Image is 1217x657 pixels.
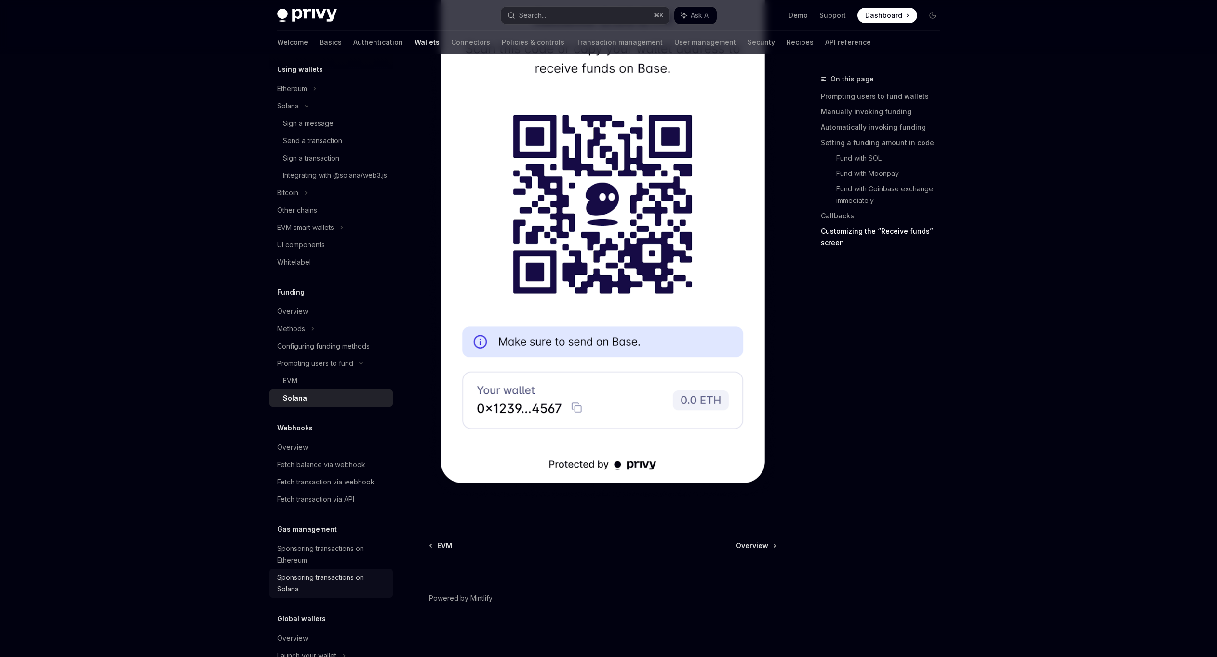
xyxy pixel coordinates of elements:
[748,31,775,54] a: Security
[925,8,940,23] button: Toggle dark mode
[269,389,393,407] a: Solana
[430,541,452,550] a: EVM
[283,375,297,387] div: EVM
[353,31,403,54] a: Authentication
[821,224,948,251] a: Customizing the “Receive funds” screen
[277,239,325,251] div: UI components
[320,31,342,54] a: Basics
[415,31,440,54] a: Wallets
[857,8,917,23] a: Dashboard
[576,31,663,54] a: Transaction management
[269,491,393,508] a: Fetch transaction via API
[674,31,736,54] a: User management
[269,456,393,473] a: Fetch balance via webhook
[269,630,393,647] a: Overview
[821,89,948,104] a: Prompting users to fund wallets
[269,149,393,167] a: Sign a transaction
[736,541,768,550] span: Overview
[269,254,393,271] a: Whitelabel
[277,494,354,505] div: Fetch transaction via API
[277,187,298,199] div: Bitcoin
[277,222,334,233] div: EVM smart wallets
[269,540,393,569] a: Sponsoring transactions on Ethereum
[787,31,814,54] a: Recipes
[277,422,313,434] h5: Webhooks
[865,11,902,20] span: Dashboard
[277,613,326,625] h5: Global wallets
[277,306,308,317] div: Overview
[277,358,353,369] div: Prompting users to fund
[277,83,307,94] div: Ethereum
[269,167,393,184] a: Integrating with @solana/web3.js
[269,115,393,132] a: Sign a message
[821,135,948,150] a: Setting a funding amount in code
[277,204,317,216] div: Other chains
[277,286,305,298] h5: Funding
[451,31,490,54] a: Connectors
[277,632,308,644] div: Overview
[269,337,393,355] a: Configuring funding methods
[269,201,393,219] a: Other chains
[836,181,948,208] a: Fund with Coinbase exchange immediately
[502,31,564,54] a: Policies & controls
[437,541,452,550] span: EVM
[674,7,717,24] button: Ask AI
[269,236,393,254] a: UI components
[836,150,948,166] a: Fund with SOL
[269,303,393,320] a: Overview
[269,132,393,149] a: Send a transaction
[830,73,874,85] span: On this page
[736,541,776,550] a: Overview
[821,104,948,120] a: Manually invoking funding
[283,170,387,181] div: Integrating with @solana/web3.js
[277,543,387,566] div: Sponsoring transactions on Ethereum
[789,11,808,20] a: Demo
[836,166,948,181] a: Fund with Moonpay
[277,340,370,352] div: Configuring funding methods
[277,323,305,335] div: Methods
[277,476,374,488] div: Fetch transaction via webhook
[283,135,342,147] div: Send a transaction
[277,572,387,595] div: Sponsoring transactions on Solana
[825,31,871,54] a: API reference
[283,152,339,164] div: Sign a transaction
[819,11,846,20] a: Support
[269,372,393,389] a: EVM
[691,11,710,20] span: Ask AI
[821,120,948,135] a: Automatically invoking funding
[519,10,546,21] div: Search...
[429,593,493,603] a: Powered by Mintlify
[277,442,308,453] div: Overview
[277,459,365,470] div: Fetch balance via webhook
[269,473,393,491] a: Fetch transaction via webhook
[277,100,299,112] div: Solana
[277,31,308,54] a: Welcome
[277,64,323,75] h5: Using wallets
[269,439,393,456] a: Overview
[277,9,337,22] img: dark logo
[269,569,393,598] a: Sponsoring transactions on Solana
[283,392,307,404] div: Solana
[283,118,334,129] div: Sign a message
[277,523,337,535] h5: Gas management
[501,7,669,24] button: Search...⌘K
[654,12,664,19] span: ⌘ K
[821,208,948,224] a: Callbacks
[277,256,311,268] div: Whitelabel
